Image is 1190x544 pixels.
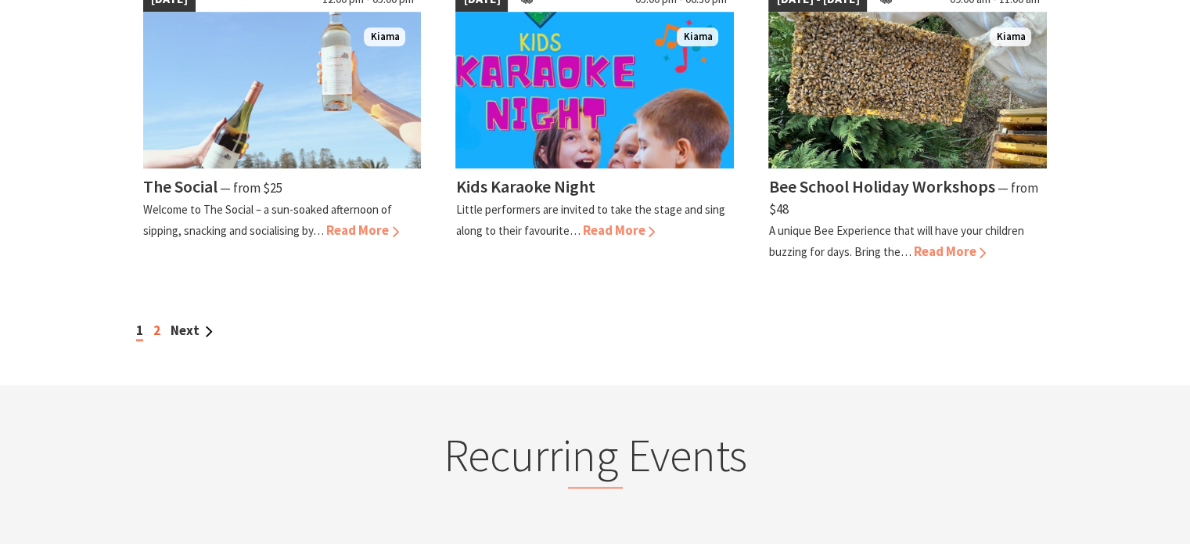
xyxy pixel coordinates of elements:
[455,175,595,197] h4: Kids Karaoke Night
[768,179,1037,218] span: ⁠— from $48
[677,27,718,47] span: Kiama
[326,222,399,239] span: Read More
[143,202,392,238] p: Welcome to The Social – a sun-soaked afternoon of sipping, snacking and socialising by…
[768,12,1047,168] img: Busy bees
[153,322,160,339] a: 2
[143,12,422,168] img: The Social
[455,202,724,238] p: Little performers are invited to take the stage and sing along to their favourite…
[364,27,405,47] span: Kiama
[289,428,902,489] h2: Recurring Events
[913,243,986,260] span: Read More
[768,223,1023,259] p: A unique Bee Experience that will have your children buzzing for days. Bring the…
[220,179,282,196] span: ⁠— from $25
[136,322,143,341] span: 1
[143,175,218,197] h4: The Social
[582,222,655,239] span: Read More
[768,175,994,197] h4: Bee School Holiday Workshops
[171,322,213,339] a: Next
[990,27,1031,47] span: Kiama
